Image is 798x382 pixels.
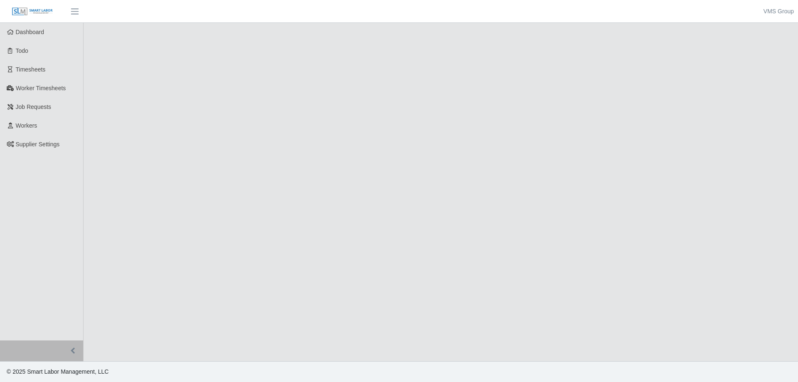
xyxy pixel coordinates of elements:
[16,47,28,54] span: Todo
[764,7,794,16] a: VMS Group
[7,368,108,375] span: © 2025 Smart Labor Management, LLC
[16,29,44,35] span: Dashboard
[16,104,52,110] span: Job Requests
[16,122,37,129] span: Workers
[16,66,46,73] span: Timesheets
[12,7,53,16] img: SLM Logo
[16,85,66,91] span: Worker Timesheets
[16,141,60,148] span: Supplier Settings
